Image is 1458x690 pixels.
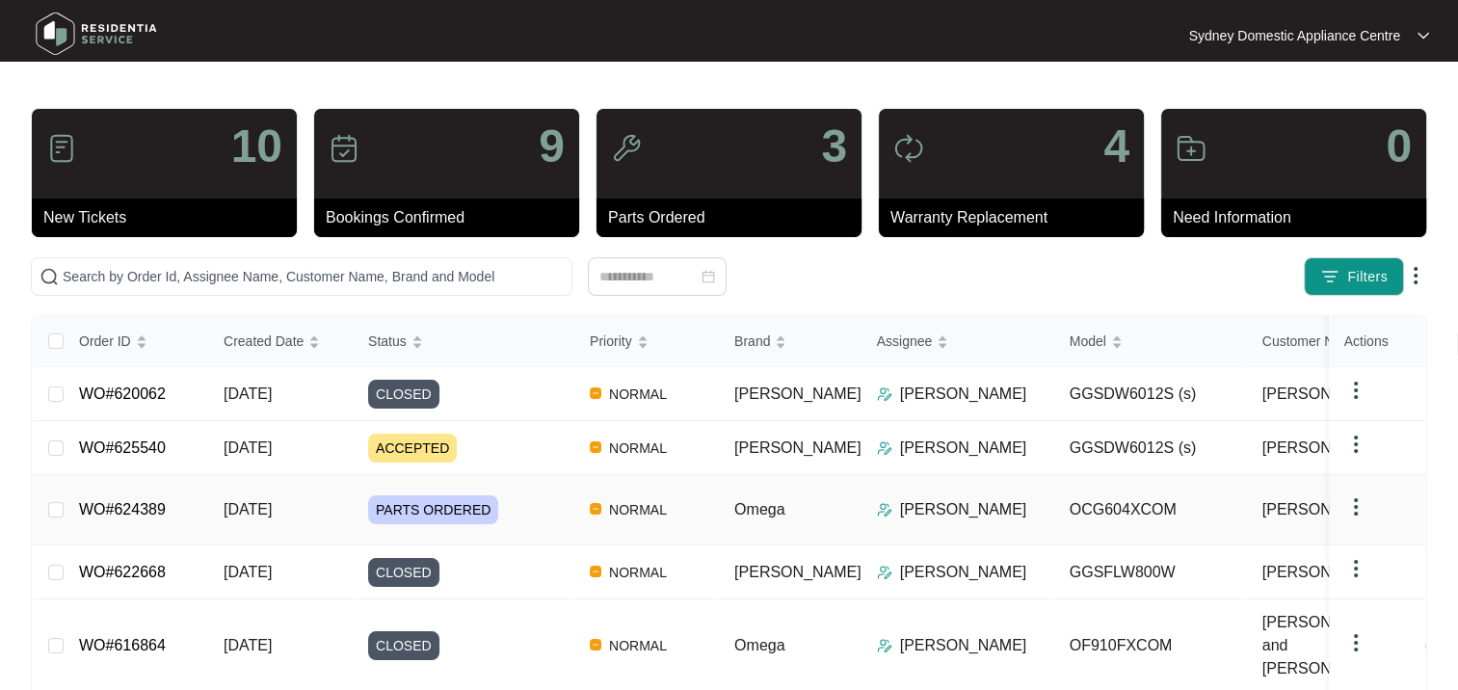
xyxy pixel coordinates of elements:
[1347,267,1388,287] span: Filters
[601,498,675,521] span: NORMAL
[224,637,272,653] span: [DATE]
[590,331,632,352] span: Priority
[590,639,601,650] img: Vercel Logo
[1320,267,1339,286] img: filter icon
[590,503,601,515] img: Vercel Logo
[1176,133,1206,164] img: icon
[1247,316,1440,367] th: Customer Name
[1304,257,1404,296] button: filter iconFilters
[734,564,862,580] span: [PERSON_NAME]
[900,383,1027,406] p: [PERSON_NAME]
[734,439,862,456] span: [PERSON_NAME]
[900,634,1027,657] p: [PERSON_NAME]
[877,638,892,653] img: Assigner Icon
[900,561,1027,584] p: [PERSON_NAME]
[877,386,892,402] img: Assigner Icon
[1344,631,1367,654] img: dropdown arrow
[224,439,272,456] span: [DATE]
[368,631,439,660] span: CLOSED
[1262,437,1390,460] span: [PERSON_NAME]
[368,380,439,409] span: CLOSED
[1173,206,1426,229] p: Need Information
[46,133,77,164] img: icon
[719,316,862,367] th: Brand
[1404,264,1427,287] img: dropdown arrow
[29,5,164,63] img: residentia service logo
[40,267,59,286] img: search-icon
[877,502,892,517] img: Assigner Icon
[1262,611,1415,680] span: [PERSON_NAME] and [PERSON_NAME]
[1344,557,1367,580] img: dropdown arrow
[1262,383,1390,406] span: [PERSON_NAME]
[1344,433,1367,456] img: dropdown arrow
[79,439,166,456] a: WO#625540
[1262,498,1390,521] span: [PERSON_NAME]
[368,495,498,524] span: PARTS ORDERED
[1054,475,1247,545] td: OCG604XCOM
[601,383,675,406] span: NORMAL
[79,501,166,517] a: WO#624389
[43,206,297,229] p: New Tickets
[368,434,457,463] span: ACCEPTED
[1103,123,1129,170] p: 4
[224,564,272,580] span: [DATE]
[611,133,642,164] img: icon
[1054,316,1247,367] th: Model
[539,123,565,170] p: 9
[368,558,439,587] span: CLOSED
[877,565,892,580] img: Assigner Icon
[224,501,272,517] span: [DATE]
[1070,331,1106,352] span: Model
[1344,495,1367,518] img: dropdown arrow
[224,331,304,352] span: Created Date
[1386,123,1412,170] p: 0
[1054,367,1247,421] td: GGSDW6012S (s)
[79,637,166,653] a: WO#616864
[231,123,282,170] p: 10
[1262,561,1390,584] span: [PERSON_NAME]
[1054,421,1247,475] td: GGSDW6012S (s)
[734,501,784,517] span: Omega
[64,316,208,367] th: Order ID
[63,266,564,287] input: Search by Order Id, Assignee Name, Customer Name, Brand and Model
[1329,316,1425,367] th: Actions
[79,331,131,352] span: Order ID
[368,331,407,352] span: Status
[353,316,574,367] th: Status
[877,331,933,352] span: Assignee
[590,566,601,577] img: Vercel Logo
[601,561,675,584] span: NORMAL
[862,316,1054,367] th: Assignee
[893,133,924,164] img: icon
[590,441,601,453] img: Vercel Logo
[900,437,1027,460] p: [PERSON_NAME]
[900,498,1027,521] p: [PERSON_NAME]
[601,634,675,657] span: NORMAL
[601,437,675,460] span: NORMAL
[79,385,166,402] a: WO#620062
[590,387,601,399] img: Vercel Logo
[608,206,862,229] p: Parts Ordered
[326,206,579,229] p: Bookings Confirmed
[821,123,847,170] p: 3
[734,331,770,352] span: Brand
[734,637,784,653] span: Omega
[1344,379,1367,402] img: dropdown arrow
[1418,31,1429,40] img: dropdown arrow
[79,564,166,580] a: WO#622668
[890,206,1144,229] p: Warranty Replacement
[574,316,719,367] th: Priority
[734,385,862,402] span: [PERSON_NAME]
[224,385,272,402] span: [DATE]
[208,316,353,367] th: Created Date
[1189,26,1400,45] p: Sydney Domestic Appliance Centre
[1262,331,1361,352] span: Customer Name
[329,133,359,164] img: icon
[1054,545,1247,599] td: GGSFLW800W
[877,440,892,456] img: Assigner Icon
